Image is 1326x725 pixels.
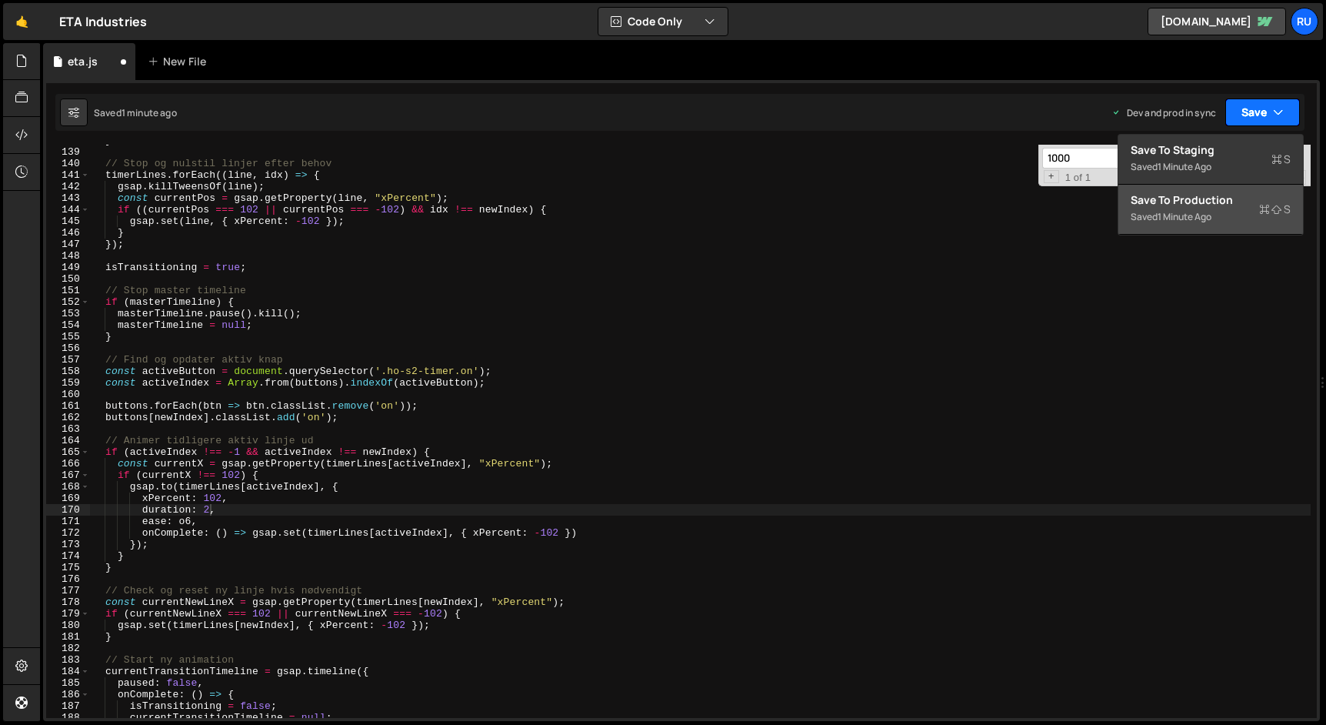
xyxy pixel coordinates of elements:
[46,215,90,227] div: 145
[598,8,728,35] button: Code Only
[46,239,90,250] div: 147
[59,12,147,31] div: ETA Industries
[46,227,90,239] div: 146
[1059,172,1098,183] span: 1 of 1
[1131,142,1291,158] div: Save to Staging
[1259,202,1291,217] span: S
[46,181,90,192] div: 142
[46,550,90,562] div: 174
[46,458,90,469] div: 166
[46,654,90,666] div: 183
[46,573,90,585] div: 176
[46,250,90,262] div: 148
[46,643,90,654] div: 182
[1271,152,1291,167] span: S
[46,354,90,366] div: 157
[46,596,90,608] div: 178
[46,608,90,620] div: 179
[46,585,90,596] div: 177
[46,435,90,446] div: 164
[46,481,90,493] div: 168
[46,400,90,412] div: 161
[46,169,90,181] div: 141
[122,106,177,119] div: 1 minute ago
[46,377,90,389] div: 159
[1118,135,1303,185] button: Save to StagingS Saved1 minute ago
[1118,185,1303,235] button: Save to ProductionS Saved1 minute ago
[46,620,90,631] div: 180
[46,158,90,169] div: 140
[94,106,177,119] div: Saved
[1044,170,1059,183] span: Toggle Replace mode
[46,331,90,342] div: 155
[46,146,90,158] div: 139
[46,689,90,700] div: 186
[1225,99,1300,126] button: Save
[46,342,90,354] div: 156
[46,285,90,296] div: 151
[46,308,90,319] div: 153
[46,412,90,423] div: 162
[68,54,98,69] div: eta.js
[46,446,90,458] div: 165
[46,700,90,712] div: 187
[1158,210,1211,223] div: 1 minute ago
[46,204,90,215] div: 144
[46,469,90,481] div: 167
[1291,8,1318,35] a: Ru
[1131,158,1291,176] div: Saved
[46,262,90,273] div: 149
[46,539,90,550] div: 173
[46,516,90,527] div: 171
[1148,8,1286,35] a: [DOMAIN_NAME]
[46,493,90,504] div: 169
[46,666,90,677] div: 184
[46,712,90,723] div: 188
[46,562,90,573] div: 175
[46,389,90,400] div: 160
[46,273,90,285] div: 150
[46,631,90,643] div: 181
[46,319,90,331] div: 154
[46,192,90,204] div: 143
[1111,106,1216,119] div: Dev and prod in sync
[1131,192,1291,208] div: Save to Production
[46,677,90,689] div: 185
[46,504,90,516] div: 170
[148,54,212,69] div: New File
[3,3,41,40] a: 🤙
[46,366,90,377] div: 158
[46,423,90,435] div: 163
[46,296,90,308] div: 152
[46,527,90,539] div: 172
[1131,208,1291,226] div: Saved
[1042,148,1222,169] input: Search for
[1158,160,1211,173] div: 1 minute ago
